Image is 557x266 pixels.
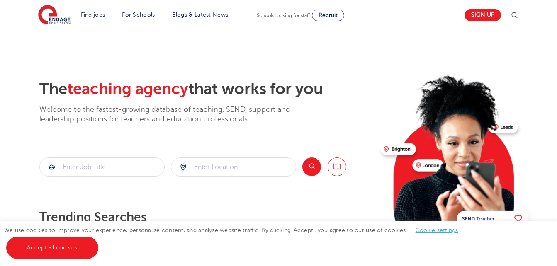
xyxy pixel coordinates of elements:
div: Submit [39,157,165,177]
input: Submit [171,158,296,176]
a: Accept all cookies [6,237,98,259]
button: Search [302,157,321,176]
p: Welcome to the fastest-growing database of teaching, SEND, support and leadership positions for t... [39,105,313,124]
img: Engage Education [38,5,71,26]
p: Trending searches [39,210,374,225]
h2: The that works for you [39,80,374,99]
a: For Schools [122,12,155,18]
span: teaching agency [67,80,188,98]
div: Submit [171,157,296,177]
a: Recruit [312,10,344,21]
span: Schools looking for staff [257,12,310,18]
span: We use cookies to improve your experience, personalise content, and analyse website traffic. By c... [4,227,467,251]
input: Submit [40,158,164,176]
a: Cookie settings [416,227,458,233]
a: Blogs & Latest News [172,12,229,18]
span: Recruit [319,12,338,18]
a: Find jobs [81,12,105,18]
a: Sign up [465,9,501,21]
